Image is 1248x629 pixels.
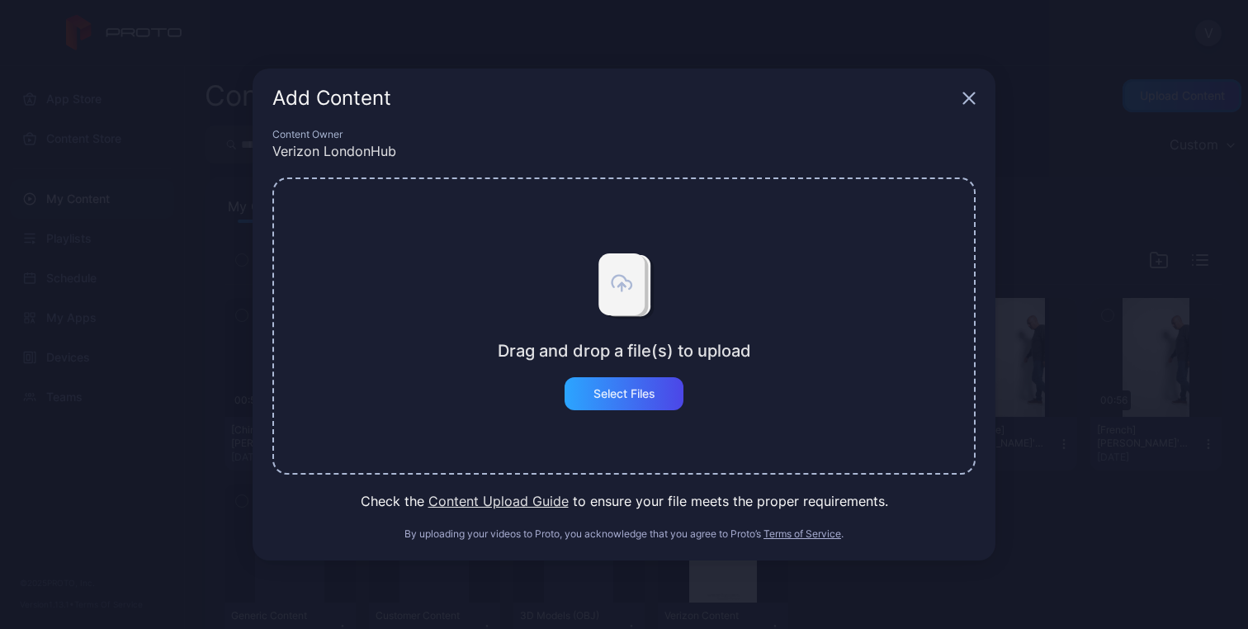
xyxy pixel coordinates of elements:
div: Add Content [272,88,956,108]
div: Check the to ensure your file meets the proper requirements. [272,491,976,511]
div: By uploading your videos to Proto, you acknowledge that you agree to Proto’s . [272,527,976,541]
button: Select Files [565,377,683,410]
div: Drag and drop a file(s) to upload [498,341,751,361]
div: Content Owner [272,128,976,141]
div: Select Files [593,387,655,400]
button: Content Upload Guide [428,491,569,511]
button: Terms of Service [763,527,841,541]
div: Verizon LondonHub [272,141,976,161]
